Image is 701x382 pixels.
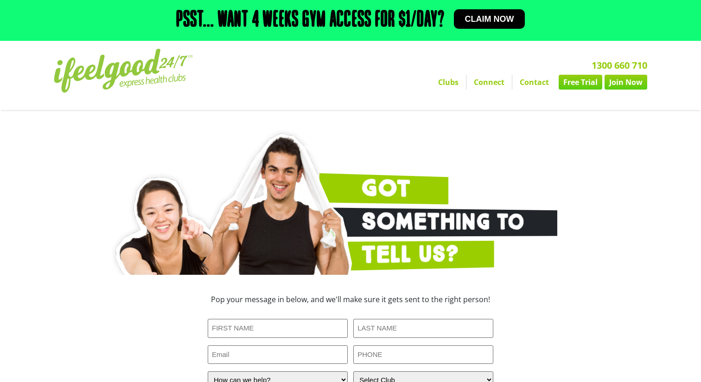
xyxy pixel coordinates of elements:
a: Clubs [431,75,466,90]
input: LAST NAME [353,319,493,338]
a: Claim now [454,9,525,29]
a: Connect [466,75,512,90]
input: PHONE [353,345,493,364]
h3: Pop your message in below, and we'll make sure it gets sent to the right person! [147,296,554,303]
a: Join Now [605,75,647,90]
a: 1300 660 710 [592,59,647,71]
nav: Menu [265,75,647,90]
input: FIRST NAME [208,319,348,338]
span: Claim now [465,15,514,23]
a: Contact [512,75,556,90]
h2: Psst... Want 4 weeks gym access for $1/day? [176,9,445,32]
input: Email [208,345,348,364]
a: Free Trial [559,75,602,90]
